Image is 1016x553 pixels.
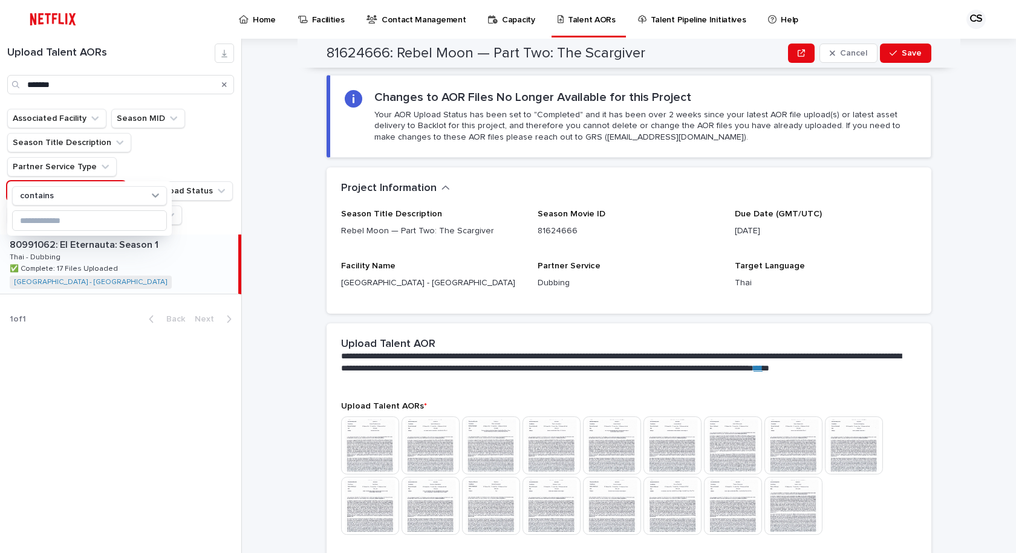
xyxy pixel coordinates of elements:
p: Your AOR Upload Status has been set to "Completed" and it has been over 2 weeks since your latest... [374,109,916,143]
p: 81624666 [538,225,720,238]
button: Next [190,314,241,325]
button: Season MID [111,109,185,128]
span: Upload Talent AORs [341,402,427,410]
h2: Upload Talent AOR [341,338,435,351]
span: Due Date (GMT/UTC) [735,210,822,218]
span: Season Movie ID [538,210,605,218]
h1: Upload Talent AORs [7,47,215,60]
h2: 81624666: Rebel Moon — Part Two: The Scargiver [327,45,645,62]
span: Save [902,49,922,57]
span: Back [159,315,185,323]
button: Project Information [341,182,450,195]
span: Next [195,315,221,323]
input: Search [7,75,234,94]
p: Dubbing [538,277,720,289]
p: Thai [735,277,917,289]
h2: Changes to AOR Files No Longer Available for this Project [374,90,691,105]
button: Partner Service Type [7,157,117,176]
p: contains [20,191,54,201]
span: Facility Name [341,262,396,270]
p: 80991062: El Eternauta: Season 1 [10,237,161,251]
div: CS [966,10,986,29]
span: Target Language [735,262,805,270]
p: [DATE] [735,225,917,238]
img: ifQbXi3ZQGMSEF7WDB7W [24,7,82,31]
button: Season Title Description [7,133,131,152]
h2: Project Information [341,182,437,195]
p: [GEOGRAPHIC_DATA] - [GEOGRAPHIC_DATA] [341,277,523,289]
p: Rebel Moon — Part Two: The Scargiver [341,225,523,238]
a: [GEOGRAPHIC_DATA] - [GEOGRAPHIC_DATA] [15,278,167,286]
button: AOR Upload Status [131,181,233,201]
p: ✅ Complete: 17 Files Uploaded [10,262,120,273]
button: Associated Facility [7,109,106,128]
button: Cancel [819,44,878,63]
button: Back [139,314,190,325]
span: Season Title Description [341,210,442,218]
button: Save [880,44,931,63]
span: Partner Service [538,262,601,270]
span: Cancel [840,49,867,57]
p: Thai - Dubbing [10,251,63,262]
